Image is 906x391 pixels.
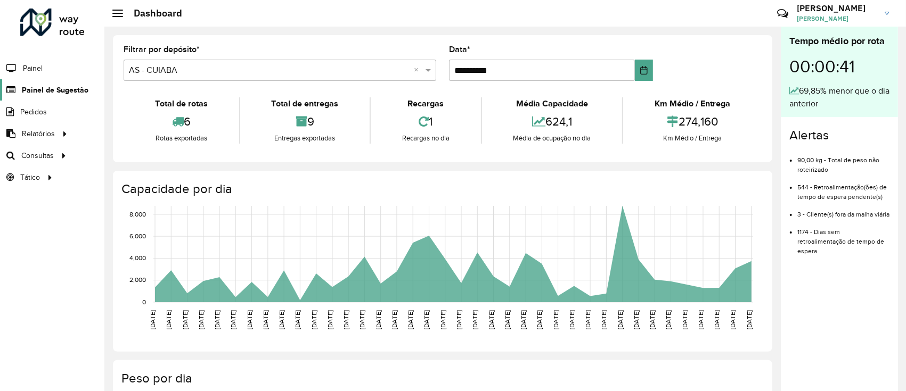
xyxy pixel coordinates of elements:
div: Recargas [373,97,478,110]
text: [DATE] [182,310,189,329]
label: Data [449,43,470,56]
text: 0 [142,298,146,305]
text: [DATE] [342,310,349,329]
text: [DATE] [246,310,253,329]
span: Relatórios [22,128,55,139]
text: [DATE] [423,310,430,329]
div: Entregas exportadas [243,133,368,144]
text: [DATE] [391,310,398,329]
text: [DATE] [375,310,382,329]
label: Filtrar por depósito [124,43,200,56]
h4: Peso por dia [121,371,762,386]
div: 00:00:41 [789,48,889,85]
div: 69,85% menor que o dia anterior [789,85,889,110]
div: 6 [126,110,236,133]
text: [DATE] [294,310,301,329]
span: Tático [20,172,40,183]
li: 3 - Cliente(s) fora da malha viária [797,202,889,219]
text: 2,000 [129,277,146,284]
span: Painel [23,63,43,74]
text: 4,000 [129,255,146,262]
div: 1 [373,110,478,133]
div: Km Médio / Entrega [626,97,759,110]
h4: Capacidade por dia [121,181,762,197]
text: [DATE] [214,310,221,329]
text: [DATE] [439,310,446,329]
text: [DATE] [230,310,236,329]
button: Choose Date [635,60,653,81]
text: [DATE] [552,310,559,329]
span: Painel de Sugestão [22,85,88,96]
a: Contato Rápido [771,2,794,25]
text: [DATE] [359,310,366,329]
span: Consultas [21,150,54,161]
text: [DATE] [536,310,543,329]
text: [DATE] [633,310,640,329]
text: 6,000 [129,232,146,239]
text: [DATE] [198,310,205,329]
text: [DATE] [262,310,269,329]
text: [DATE] [407,310,414,329]
div: Total de rotas [126,97,236,110]
text: [DATE] [520,310,527,329]
text: [DATE] [617,310,624,329]
div: Média Capacidade [485,97,620,110]
text: [DATE] [681,310,688,329]
div: Tempo médio por rota [789,34,889,48]
text: [DATE] [311,310,317,329]
text: [DATE] [730,310,737,329]
text: [DATE] [471,310,478,329]
div: Recargas no dia [373,133,478,144]
div: Km Médio / Entrega [626,133,759,144]
li: 544 - Retroalimentação(ões) de tempo de espera pendente(s) [797,174,889,202]
span: Pedidos [20,106,47,118]
div: 9 [243,110,368,133]
text: [DATE] [584,310,591,329]
text: [DATE] [165,310,172,329]
text: [DATE] [568,310,575,329]
text: [DATE] [504,310,511,329]
div: Média de ocupação no dia [485,133,620,144]
text: [DATE] [649,310,656,329]
text: [DATE] [488,310,495,329]
span: Clear all [414,64,423,77]
text: [DATE] [327,310,333,329]
text: [DATE] [278,310,285,329]
text: [DATE] [149,310,156,329]
text: [DATE] [601,310,608,329]
li: 90,00 kg - Total de peso não roteirizado [797,147,889,174]
div: Total de entregas [243,97,368,110]
text: [DATE] [713,310,720,329]
div: 274,160 [626,110,759,133]
text: [DATE] [455,310,462,329]
span: [PERSON_NAME] [797,14,877,23]
text: [DATE] [697,310,704,329]
h2: Dashboard [123,7,182,19]
h3: [PERSON_NAME] [797,3,877,13]
div: 624,1 [485,110,620,133]
h4: Alertas [789,128,889,143]
text: [DATE] [665,310,672,329]
li: 1174 - Dias sem retroalimentação de tempo de espera [797,219,889,256]
text: 8,000 [129,211,146,218]
div: Rotas exportadas [126,133,236,144]
text: [DATE] [746,310,753,329]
